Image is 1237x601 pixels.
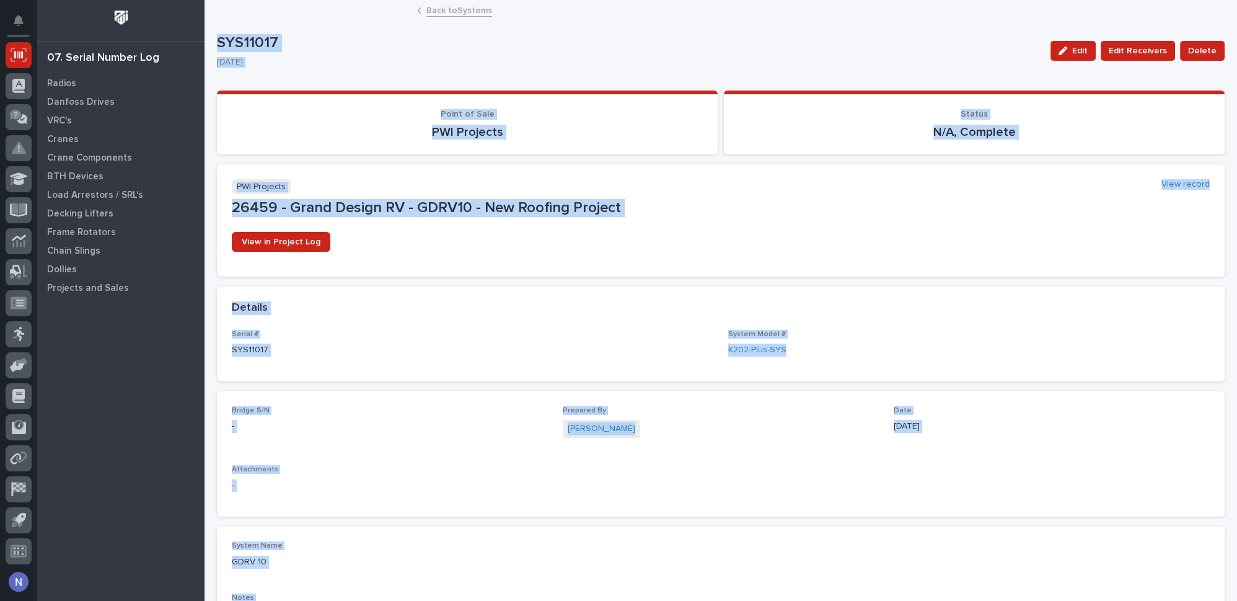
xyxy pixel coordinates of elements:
span: Prepared By [563,407,606,414]
p: PWI Projects [232,125,703,140]
a: [PERSON_NAME] [568,422,635,435]
p: [DATE] [217,57,1036,68]
p: GDRV 10 [232,556,1210,569]
p: N/A, Complete [739,125,1210,140]
span: View in Project Log [242,238,320,246]
p: SYS11017 [232,344,713,357]
span: Bridge S/N [232,407,270,414]
a: Back toSystems [426,2,492,17]
a: Decking Lifters [37,204,205,223]
div: Notifications [15,15,32,35]
button: Notifications [6,7,32,33]
span: Attachments [232,466,278,473]
p: Load Arrestors / SRL's [47,190,143,201]
p: SYS11017 [217,34,1041,52]
p: [DATE] [894,420,1210,433]
p: Danfoss Drives [47,97,115,108]
a: View record [1161,179,1210,190]
p: Projects and Sales [47,283,129,294]
span: System Model # [728,331,786,338]
p: - [232,479,548,492]
h2: Details [232,301,268,315]
a: K202-Plus-SYS [728,344,786,357]
img: Workspace Logo [110,6,133,29]
a: Chain Slings [37,241,205,260]
button: Delete [1180,41,1225,61]
span: Edit [1072,45,1088,56]
a: View in Project Log [232,232,330,252]
a: BTH Devices [37,167,205,185]
p: Crane Components [47,153,132,164]
div: 07. Serial Number Log [47,51,159,65]
a: Crane Components [37,148,205,167]
p: 26459 - Grand Design RV - GDRV10 - New Roofing Project [232,199,1210,217]
p: Dollies [47,264,77,275]
span: Status [961,110,988,118]
a: Cranes [37,130,205,148]
p: VRC's [47,115,72,127]
span: Edit Receivers [1109,43,1167,58]
p: Chain Slings [47,246,100,257]
a: Frame Rotators [37,223,205,241]
p: - [232,420,548,433]
button: Edit [1050,41,1096,61]
span: Serial # [232,331,258,338]
p: Radios [47,78,76,89]
a: Dollies [37,260,205,278]
button: users-avatar [6,569,32,595]
p: Frame Rotators [47,227,116,238]
a: Projects and Sales [37,278,205,297]
span: Date [894,407,912,414]
a: VRC's [37,111,205,130]
p: Cranes [47,134,79,145]
a: Danfoss Drives [37,92,205,111]
span: System Name [232,542,283,550]
span: Point of Sale [441,110,495,118]
span: Delete [1188,43,1217,58]
button: Edit Receivers [1101,41,1175,61]
p: PWI Projects [232,179,291,195]
a: Load Arrestors / SRL's [37,185,205,204]
p: Decking Lifters [47,208,113,220]
p: BTH Devices [47,171,103,182]
a: Radios [37,74,205,92]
